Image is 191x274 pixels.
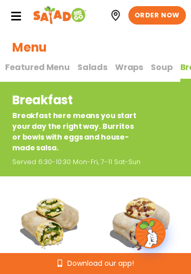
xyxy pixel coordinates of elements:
[33,5,87,26] img: Header logo
[103,185,179,261] img: Product photo for Traditional
[5,61,70,73] span: Featured Menu
[151,61,172,73] span: Soup
[128,6,186,25] a: ORDER NOW
[12,157,179,167] p: Served 6:30-10:30 Mon-Fri, 7-11 Sat-Sun
[77,61,107,73] span: Salads
[12,91,143,109] h2: Breakfast
[58,260,134,267] a: Download our app!
[67,260,134,267] span: Download our app!
[12,185,88,261] img: Product photo for Mediterranean Breakfast Burrito
[134,11,180,20] span: ORDER NOW
[12,110,143,153] p: Breakfast here means you start your day the right way. Burritos or bowls with eggs and house-made...
[136,219,165,247] img: wpChatIcon
[12,38,179,56] h1: Menu
[115,61,143,73] span: Wraps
